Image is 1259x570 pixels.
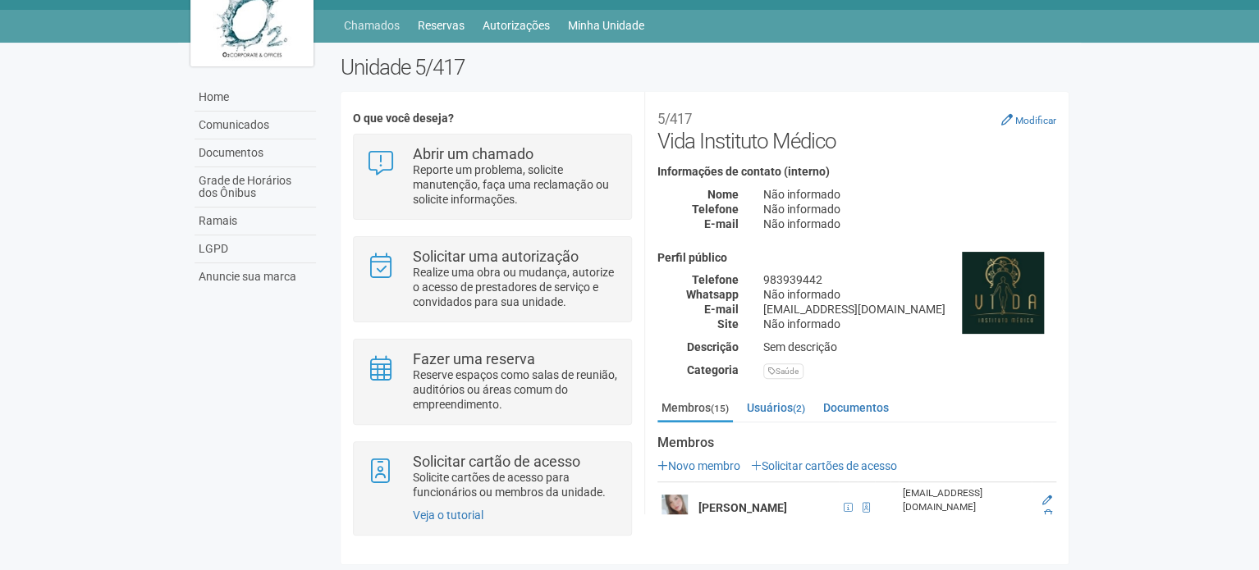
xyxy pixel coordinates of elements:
h4: Perfil público [657,252,1056,264]
a: Editar membro [1042,495,1052,506]
a: Minha Unidade [568,14,644,37]
a: Comunicados [195,112,316,139]
img: business.png [962,252,1044,334]
div: Não informado [751,187,1069,202]
p: Reporte um problema, solicite manutenção, faça uma reclamação ou solicite informações. [413,162,619,207]
a: Documentos [195,139,316,167]
h2: Vida Instituto Médico [657,104,1056,153]
div: Não informado [751,317,1069,331]
h4: O que você deseja? [353,112,631,125]
a: Documentos [819,395,893,420]
a: Autorizações [483,14,550,37]
small: Modificar [1015,115,1056,126]
small: 5/417 [657,111,692,127]
a: Abrir um chamado Reporte um problema, solicite manutenção, faça uma reclamação ou solicite inform... [366,147,618,207]
div: [PHONE_NUMBER] [903,514,1028,528]
strong: Whatsapp [686,288,739,301]
p: Realize uma obra ou mudança, autorize o acesso de prestadores de serviço e convidados para sua un... [413,265,619,309]
h4: Informações de contato (interno) [657,166,1056,178]
small: (15) [711,403,729,414]
a: Home [195,84,316,112]
p: Reserve espaços como salas de reunião, auditórios ou áreas comum do empreendimento. [413,367,619,412]
a: Grade de Horários dos Ônibus [195,167,316,207]
div: Não informado [751,287,1069,302]
a: Ramais [195,207,316,235]
div: [EMAIL_ADDRESS][DOMAIN_NAME] [751,302,1069,317]
div: Não informado [751,202,1069,217]
strong: Telefone [692,273,739,286]
a: Membros(15) [657,395,733,422]
div: Não informado [751,217,1069,231]
strong: Site [717,317,739,331]
a: Fazer uma reserva Reserve espaços como salas de reunião, auditórios ou áreas comum do empreendime... [366,352,618,412]
strong: Membros [657,435,1056,450]
a: Novo membro [657,459,740,472]
p: Solicite cartões de acesso para funcionários ou membros da unidade. [413,470,619,499]
strong: Nome [707,188,739,201]
div: Sem descrição [751,340,1069,354]
strong: Descrição [687,340,739,353]
a: Anuncie sua marca [195,263,316,290]
strong: E-mail [704,217,739,230]
a: Reservas [418,14,465,37]
strong: Solicitar uma autorização [413,248,579,265]
strong: E-mail [704,303,739,316]
strong: Abrir um chamado [413,145,533,162]
a: Modificar [1001,113,1056,126]
a: Usuários(2) [743,395,809,420]
a: Solicitar cartões de acesso [751,459,897,472]
a: Chamados [344,14,400,37]
div: Saúde [763,363,803,379]
a: Solicitar uma autorização Realize uma obra ou mudança, autorize o acesso de prestadores de serviç... [366,249,618,309]
h2: Unidade 5/417 [341,55,1069,80]
small: (2) [793,403,805,414]
a: Excluir membro [1044,508,1052,520]
div: 983939442 [751,272,1069,287]
strong: [PERSON_NAME] [698,501,787,514]
a: LGPD [195,235,316,263]
strong: Telefone [692,203,739,216]
strong: Solicitar cartão de acesso [413,453,580,470]
a: Veja o tutorial [413,508,483,522]
img: user.png [662,495,688,521]
div: [EMAIL_ADDRESS][DOMAIN_NAME] [903,486,1028,514]
a: Solicitar cartão de acesso Solicite cartões de acesso para funcionários ou membros da unidade. [366,454,618,499]
strong: Categoria [687,363,739,376]
strong: Fazer uma reserva [413,350,535,367]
